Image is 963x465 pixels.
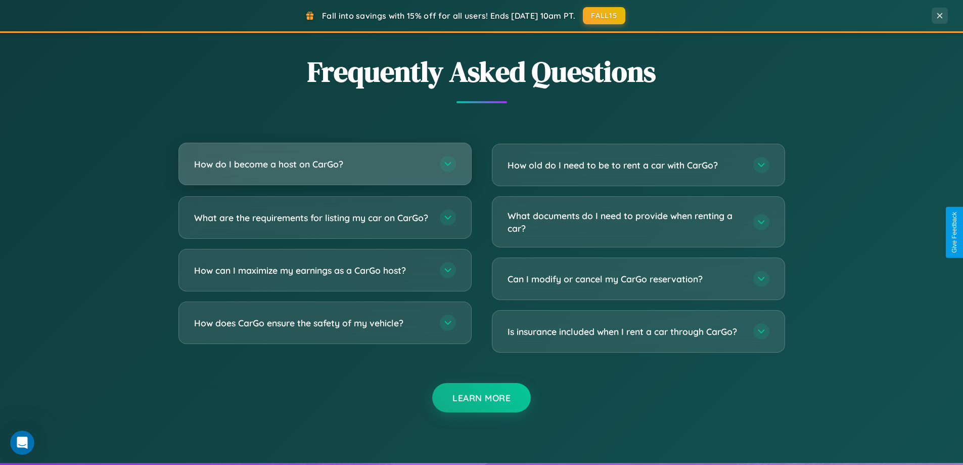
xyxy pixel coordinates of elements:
h3: How does CarGo ensure the safety of my vehicle? [194,317,430,329]
h3: How do I become a host on CarGo? [194,158,430,171]
div: Give Feedback [951,212,958,253]
h3: Can I modify or cancel my CarGo reservation? [508,273,743,285]
h3: How old do I need to be to rent a car with CarGo? [508,159,743,172]
h2: Frequently Asked Questions [178,52,785,91]
iframe: Intercom live chat [10,431,34,455]
h3: What documents do I need to provide when renting a car? [508,209,743,234]
span: Fall into savings with 15% off for all users! Ends [DATE] 10am PT. [322,11,575,21]
h3: How can I maximize my earnings as a CarGo host? [194,264,430,277]
h3: Is insurance included when I rent a car through CarGo? [508,325,743,338]
h3: What are the requirements for listing my car on CarGo? [194,212,430,224]
button: Learn More [432,383,531,412]
button: FALL15 [583,7,625,24]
